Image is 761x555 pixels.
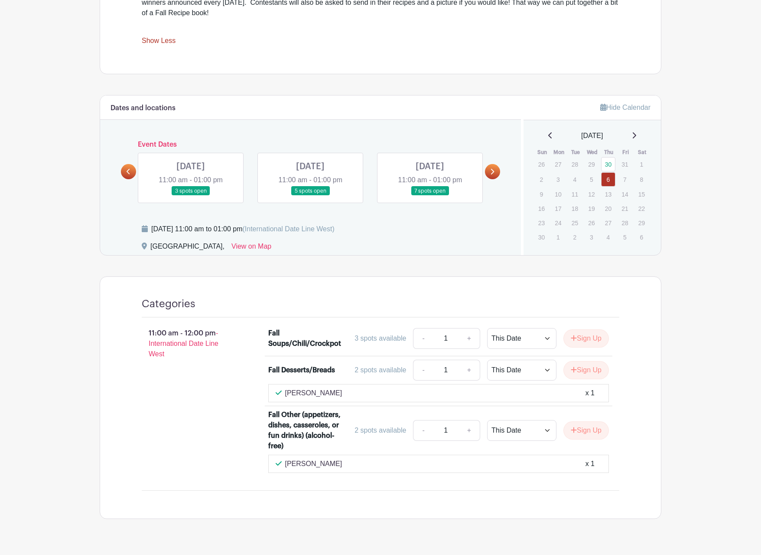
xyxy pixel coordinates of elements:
[618,230,632,244] p: 5
[601,202,615,215] p: 20
[534,148,551,157] th: Sun
[634,173,649,186] p: 8
[413,420,433,441] a: -
[601,216,615,230] p: 27
[585,459,595,469] div: x 1
[231,241,271,255] a: View on Map
[568,216,582,230] p: 25
[568,173,582,186] p: 4
[584,230,598,244] p: 3
[581,131,603,141] span: [DATE]
[550,148,567,157] th: Mon
[584,158,598,171] p: 29
[563,329,609,348] button: Sign Up
[268,365,335,375] div: Fall Desserts/Breads
[584,202,598,215] p: 19
[111,104,176,112] h6: Dates and locations
[285,459,342,469] p: [PERSON_NAME]
[563,361,609,379] button: Sign Up
[459,328,480,349] a: +
[354,365,406,375] div: 2 spots available
[142,37,176,48] a: Show Less
[584,148,601,157] th: Wed
[534,230,549,244] p: 30
[618,216,632,230] p: 28
[567,148,584,157] th: Tue
[634,187,649,201] p: 15
[413,360,433,381] a: -
[268,328,343,349] div: Fall Soups/Chili/Crockpot
[534,202,549,215] p: 16
[551,202,565,215] p: 17
[618,173,632,186] p: 7
[601,148,618,157] th: Thu
[551,216,565,230] p: 24
[634,148,651,157] th: Sat
[568,187,582,201] p: 11
[634,158,649,171] p: 1
[551,173,565,186] p: 3
[551,187,565,201] p: 10
[585,388,595,398] div: x 1
[634,202,649,215] p: 22
[242,225,334,233] span: (International Date Line West)
[149,329,218,358] span: - International Date Line West
[601,172,615,187] a: 6
[617,148,634,157] th: Fri
[634,216,649,230] p: 29
[285,388,342,398] p: [PERSON_NAME]
[584,216,598,230] p: 26
[600,104,650,111] a: Hide Calendar
[618,202,632,215] p: 21
[601,187,615,201] p: 13
[142,298,195,310] h4: Categories
[618,158,632,171] p: 31
[413,328,433,349] a: -
[354,425,406,436] div: 2 spots available
[601,157,615,171] a: 30
[136,141,485,149] h6: Event Dates
[568,230,582,244] p: 2
[563,421,609,440] button: Sign Up
[568,158,582,171] p: 28
[534,173,549,186] p: 2
[568,202,582,215] p: 18
[459,360,480,381] a: +
[150,241,224,255] div: [GEOGRAPHIC_DATA],
[151,224,335,234] div: [DATE] 11:00 am to 01:00 pm
[534,187,549,201] p: 9
[584,187,598,201] p: 12
[268,410,343,451] div: Fall Other (appetizers, dishes, casseroles, or fun drinks) (alcohol-free)
[551,230,565,244] p: 1
[551,158,565,171] p: 27
[128,325,254,363] p: 11:00 am - 12:00 pm
[601,230,615,244] p: 4
[534,158,549,171] p: 26
[584,173,598,186] p: 5
[354,333,406,344] div: 3 spots available
[534,216,549,230] p: 23
[634,230,649,244] p: 6
[459,420,480,441] a: +
[618,187,632,201] p: 14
